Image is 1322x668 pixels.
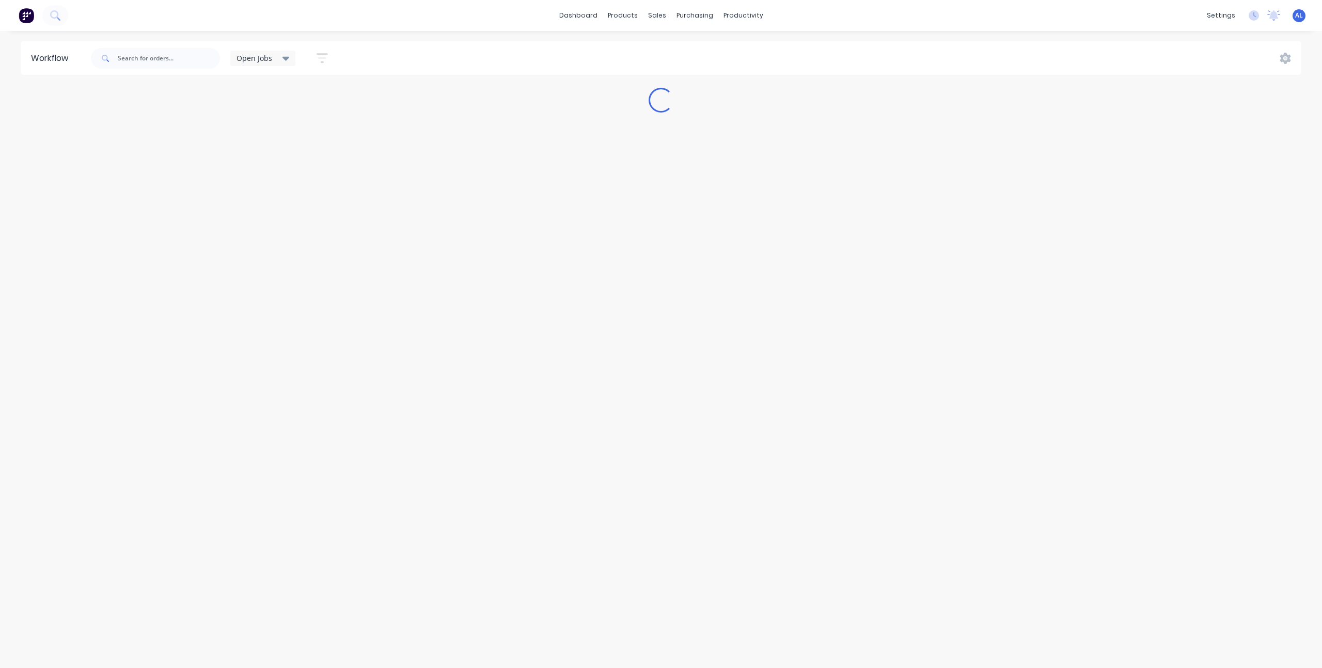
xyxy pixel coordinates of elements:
[643,8,671,23] div: sales
[1202,8,1240,23] div: settings
[31,52,73,65] div: Workflow
[671,8,718,23] div: purchasing
[1295,11,1303,20] span: AL
[19,8,34,23] img: Factory
[554,8,603,23] a: dashboard
[118,48,220,69] input: Search for orders...
[603,8,643,23] div: products
[718,8,768,23] div: productivity
[237,53,272,63] span: Open Jobs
